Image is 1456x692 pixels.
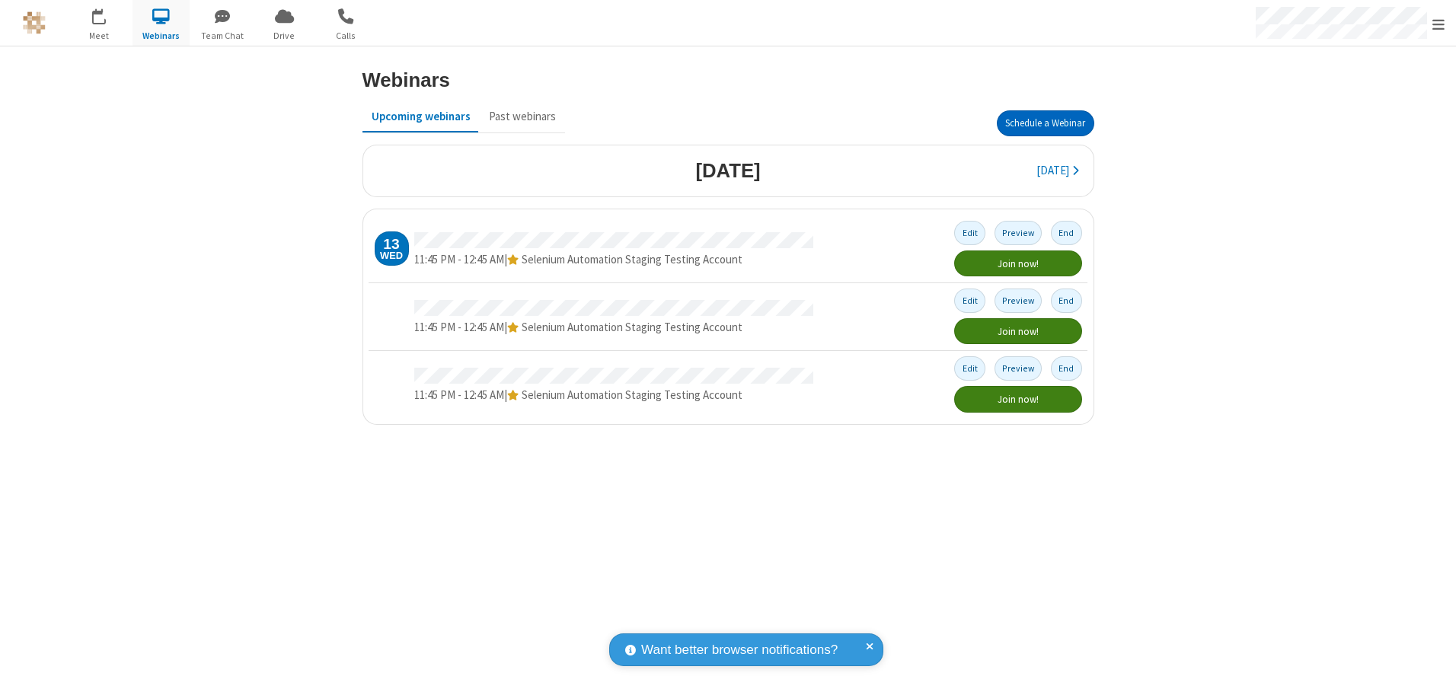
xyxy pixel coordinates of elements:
[954,356,985,380] button: Edit
[133,29,190,43] span: Webinars
[480,102,565,131] button: Past webinars
[522,252,742,266] span: Selenium Automation Staging Testing Account
[1036,163,1069,177] span: [DATE]
[954,250,1081,276] button: Join now!
[414,319,813,336] div: |
[256,29,313,43] span: Drive
[383,237,399,251] div: 13
[23,11,46,34] img: QA Selenium DO NOT DELETE OR CHANGE
[695,160,760,181] h3: [DATE]
[414,387,504,402] span: 11:45 PM - 12:45 AM
[1051,289,1082,312] button: End
[995,289,1043,312] button: Preview
[362,69,450,91] h3: Webinars
[1027,157,1087,186] button: [DATE]
[954,221,985,244] button: Edit
[318,29,375,43] span: Calls
[362,102,480,131] button: Upcoming webinars
[414,251,813,269] div: |
[71,29,128,43] span: Meet
[103,8,113,20] div: 3
[1051,221,1082,244] button: End
[995,221,1043,244] button: Preview
[954,289,985,312] button: Edit
[641,640,838,660] span: Want better browser notifications?
[414,387,813,404] div: |
[375,231,409,266] div: Wednesday, August 13, 2025 11:45 PM
[997,110,1094,136] button: Schedule a Webinar
[1051,356,1082,380] button: End
[414,320,504,334] span: 11:45 PM - 12:45 AM
[414,252,504,266] span: 11:45 PM - 12:45 AM
[380,251,403,261] div: Wed
[522,320,742,334] span: Selenium Automation Staging Testing Account
[954,318,1081,344] button: Join now!
[522,387,742,402] span: Selenium Automation Staging Testing Account
[954,386,1081,412] button: Join now!
[194,29,251,43] span: Team Chat
[995,356,1043,380] button: Preview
